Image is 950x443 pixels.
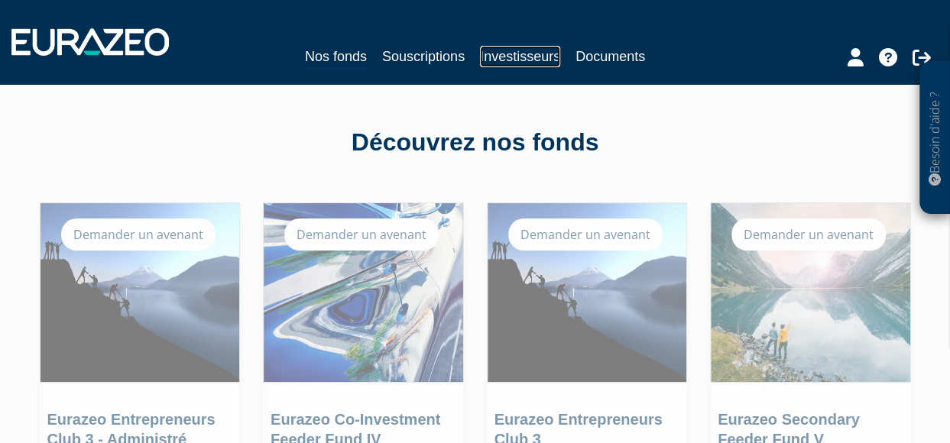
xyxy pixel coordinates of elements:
img: Eurazeo Co-Investment Feeder Fund IV [264,203,463,382]
img: 1732889491-logotype_eurazeo_blanc_rvb.png [11,28,169,56]
div: Demander un avenant [61,218,216,251]
div: Demander un avenant [731,218,886,251]
p: Besoin d'aide ? [926,70,944,207]
a: Documents [576,46,645,67]
div: Demander un avenant [508,218,663,251]
a: Investisseurs [480,46,560,67]
img: Eurazeo Entrepreneurs Club 3 - Administré [41,203,240,382]
img: Eurazeo Secondary Feeder Fund V [711,203,910,382]
a: Nos fonds [305,46,367,70]
a: Souscriptions [382,46,465,67]
img: Eurazeo Entrepreneurs Club 3 [488,203,687,382]
div: Découvrez nos fonds [40,125,911,160]
div: Demander un avenant [284,218,439,251]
